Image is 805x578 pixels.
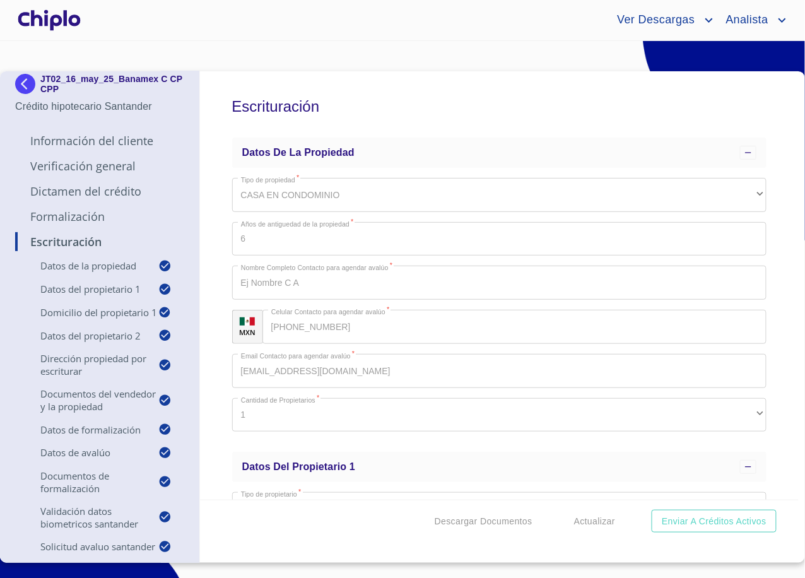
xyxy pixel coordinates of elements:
[240,327,256,337] p: MXN
[608,10,716,30] button: account of current user
[15,74,40,94] img: Docupass spot blue
[232,452,767,482] div: Datos del propietario 1
[15,234,184,249] p: Escrituración
[15,209,184,224] p: Formalización
[652,510,777,533] button: Enviar a Créditos Activos
[435,514,532,529] span: Descargar Documentos
[15,99,184,114] p: Crédito hipotecario Santander
[15,133,184,148] p: Información del Cliente
[15,469,158,495] p: Documentos de Formalización
[569,510,620,533] button: Actualizar
[15,306,158,319] p: Domicilio del Propietario 1
[15,184,184,199] p: Dictamen del Crédito
[242,147,355,158] span: Datos de la propiedad
[232,492,767,526] div: Persona Moral
[15,505,158,530] p: Validación Datos Biometricos Santander
[662,514,767,529] span: Enviar a Créditos Activos
[15,352,158,377] p: Dirección Propiedad por Escriturar
[15,423,158,436] p: Datos de Formalización
[15,283,158,295] p: Datos del propietario 1
[608,10,701,30] span: Ver Descargas
[15,540,158,553] p: Solicitud Avaluo Santander
[15,387,158,413] p: Documentos del vendedor y la propiedad
[430,510,538,533] button: Descargar Documentos
[15,158,184,174] p: Verificación General
[232,138,767,168] div: Datos de la propiedad
[232,81,767,133] h5: Escrituración
[717,10,790,30] button: account of current user
[15,74,184,99] div: JT02_16_may_25_Banamex C CP CPP
[232,398,767,432] div: 1
[15,446,158,459] p: Datos de Avalúo
[15,329,158,342] p: Datos del propietario 2
[232,178,767,212] div: CASA EN CONDOMINIO
[15,259,158,272] p: Datos de la propiedad
[242,461,356,472] span: Datos del propietario 1
[240,317,255,326] img: R93DlvwvvjP9fbrDwZeCRYBHk45OWMq+AAOlFVsxT89f82nwPLnD58IP7+ANJEaWYhP0Tx8kkA0WlQMPQsAAgwAOmBj20AXj6...
[40,74,184,94] p: JT02_16_may_25_Banamex C CP CPP
[717,10,775,30] span: Analista
[574,514,615,529] span: Actualizar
